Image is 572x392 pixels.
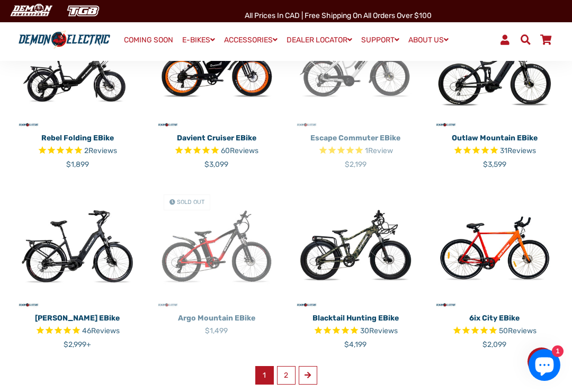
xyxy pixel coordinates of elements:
a: DEALER LOCATOR [283,32,356,48]
span: Rated 5.0 out of 5 stars 2 reviews [16,145,139,157]
span: $2,199 [345,160,367,169]
span: Rated 5.0 out of 5 stars 1 reviews [294,145,417,157]
img: Demon Electric [5,2,56,20]
span: Reviews [230,146,258,155]
span: $3,099 [204,160,228,169]
p: Escape Commuter eBike [294,132,417,144]
span: Rated 4.6 out of 5 stars 46 reviews [16,325,139,337]
a: 2 [277,366,296,385]
a: ACCESSORIES [220,32,281,48]
img: Escape Commuter eBike - Demon Electric [294,5,417,129]
a: Davient Cruiser eBike Rated 4.8 out of 5 stars 60 reviews $3,099 [155,129,279,170]
span: Rated 4.8 out of 5 stars 60 reviews [155,145,279,157]
a: SUPPORT [358,32,403,48]
span: 46 reviews [82,326,120,335]
span: Reviews [88,146,117,155]
span: Reviews [507,146,536,155]
span: $1,899 [66,160,89,169]
span: $3,599 [483,160,506,169]
span: 31 reviews [500,146,536,155]
p: [PERSON_NAME] eBike [16,313,139,324]
span: Reviews [369,326,398,335]
img: Argo Mountain eBike - Demon Electric [155,186,279,309]
p: Argo Mountain eBike [155,313,279,324]
span: Sold Out [177,199,204,206]
span: 50 reviews [499,326,537,335]
span: 60 reviews [221,146,258,155]
a: E-BIKES [178,32,219,48]
span: Rated 4.8 out of 5 stars 31 reviews [433,145,557,157]
img: TGB Canada [61,2,105,20]
a: Escape Commuter eBike - Demon Electric Sold Out [294,5,417,129]
span: $2,999+ [64,340,91,349]
span: $4,199 [344,340,367,349]
a: Argo Mountain eBike - Demon Electric Sold Out [155,186,279,309]
a: COMING SOON [120,33,177,48]
span: 1 [255,366,274,385]
img: Outlaw Mountain eBike - Demon Electric [433,5,557,129]
span: Review [368,146,393,155]
img: Demon Electric logo [16,30,113,49]
p: Blacktail Hunting eBike [294,313,417,324]
a: 6ix City eBike Rated 4.8 out of 5 stars 50 reviews $2,099 [433,309,557,350]
p: Outlaw Mountain eBike [433,132,557,144]
inbox-online-store-chat: Shopify online store chat [525,349,564,384]
span: 2 reviews [84,146,117,155]
img: Rebel Folding eBike - Demon Electric [16,5,139,129]
span: 30 reviews [360,326,398,335]
img: Davient Cruiser eBike - Demon Electric [155,5,279,129]
img: Blacktail Hunting eBike - Demon Electric [294,186,417,309]
span: 1 reviews [365,146,393,155]
a: Argo Mountain eBike $1,499 [155,309,279,336]
span: Reviews [91,326,120,335]
a: [PERSON_NAME] eBike Rated 4.6 out of 5 stars 46 reviews $2,999+ [16,309,139,350]
a: Outlaw Mountain eBike Rated 4.8 out of 5 stars 31 reviews $3,599 [433,129,557,170]
a: Rebel Folding eBike Rated 5.0 out of 5 stars 2 reviews $1,899 [16,129,139,170]
a: Blacktail Hunting eBike Rated 4.7 out of 5 stars 30 reviews $4,199 [294,309,417,350]
span: $2,099 [482,340,506,349]
span: All Prices in CAD | Free shipping on all orders over $100 [245,11,432,20]
span: Rated 4.7 out of 5 stars 30 reviews [294,325,417,337]
img: Tronio Commuter eBike - Demon Electric [16,186,139,309]
p: Rebel Folding eBike [16,132,139,144]
span: $1,499 [205,326,228,335]
a: ABOUT US [405,32,452,48]
span: Rated 4.8 out of 5 stars 50 reviews [433,325,557,337]
span: Reviews [508,326,537,335]
p: Davient Cruiser eBike [155,132,279,144]
img: 6ix City eBike - Demon Electric [433,186,557,309]
a: Escape Commuter eBike Rated 5.0 out of 5 stars 1 reviews $2,199 [294,129,417,170]
p: 6ix City eBike [433,313,557,324]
